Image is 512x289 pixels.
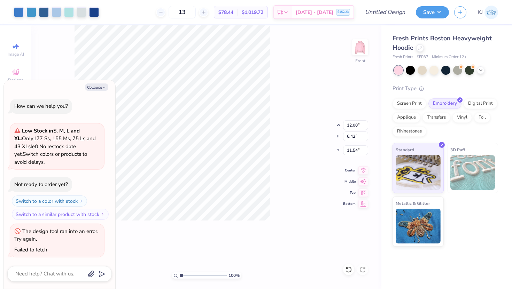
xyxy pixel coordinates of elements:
[450,146,465,153] span: 3D Puff
[296,9,333,16] span: [DATE] - [DATE]
[359,5,411,19] input: Untitled Design
[12,209,109,220] button: Switch to a similar product with stock
[343,190,356,195] span: Top
[242,9,263,16] span: $1,019.72
[79,199,83,203] img: Switch to a color with stock
[428,98,461,109] div: Embroidery
[393,34,492,52] span: Fresh Prints Boston Heavyweight Hoodie
[14,127,80,142] strong: Low Stock in S, M, L and XL :
[343,168,356,173] span: Center
[393,85,498,93] div: Print Type
[416,6,449,18] button: Save
[396,155,441,190] img: Standard
[355,58,365,64] div: Front
[393,98,426,109] div: Screen Print
[8,51,24,57] span: Image AI
[14,228,98,243] div: The design tool ran into an error. Try again.
[450,155,495,190] img: 3D Puff
[353,40,367,54] img: Front
[478,6,498,19] a: KJ
[484,6,498,19] img: Kyra Jun
[393,126,426,137] div: Rhinestones
[474,112,490,123] div: Foil
[393,112,420,123] div: Applique
[14,181,68,188] div: Not ready to order yet?
[338,10,349,15] span: $152.23
[228,272,240,279] span: 100 %
[422,112,450,123] div: Transfers
[396,146,414,153] span: Standard
[393,54,413,60] span: Fresh Prints
[218,9,233,16] span: $78.44
[85,83,108,91] button: Collapse
[343,201,356,206] span: Bottom
[478,8,483,16] span: KJ
[464,98,497,109] div: Digital Print
[14,103,68,110] div: How can we help you?
[343,179,356,184] span: Middle
[417,54,428,60] span: # FP87
[432,54,467,60] span: Minimum Order: 12 +
[396,200,430,207] span: Metallic & Glitter
[14,246,47,253] div: Failed to fetch
[169,6,196,18] input: – –
[12,195,87,207] button: Switch to a color with stock
[14,127,96,166] span: Only 177 Ss, 155 Ms, 75 Ls and 43 XLs left. Switch colors or products to avoid delays.
[396,209,441,243] img: Metallic & Glitter
[452,112,472,123] div: Vinyl
[14,143,76,158] span: No restock date yet.
[101,212,105,216] img: Switch to a similar product with stock
[8,77,23,83] span: Designs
